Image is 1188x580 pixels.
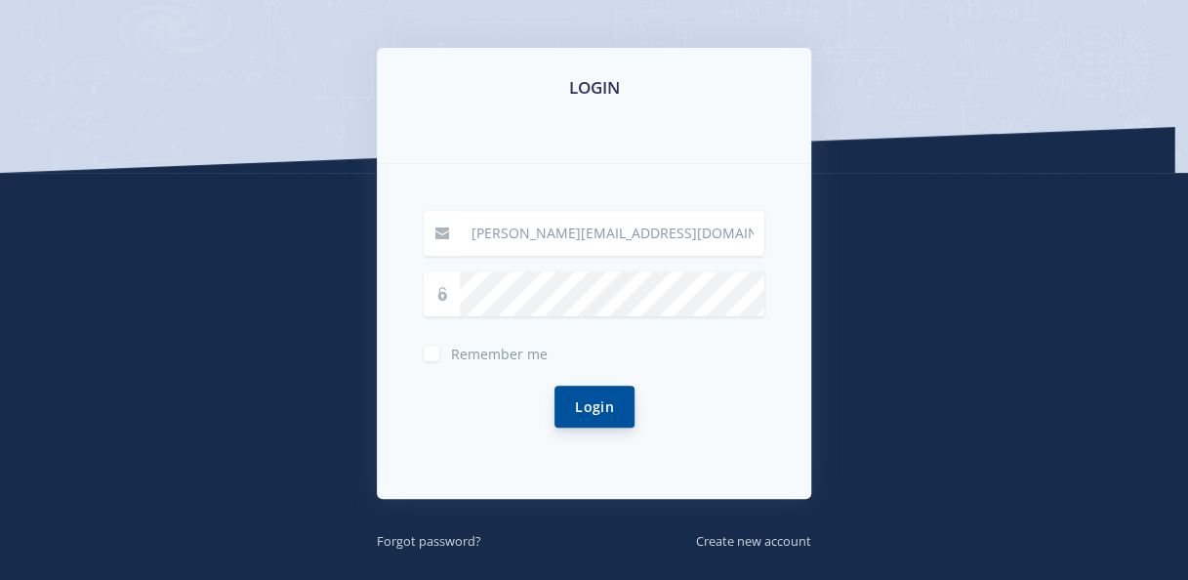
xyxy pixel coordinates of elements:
small: Create new account [696,532,811,550]
input: Email / User ID [460,211,764,256]
a: Forgot password? [377,529,481,551]
button: Login [554,386,635,428]
small: Forgot password? [377,532,481,550]
h3: LOGIN [400,75,788,101]
span: Remember me [451,345,548,363]
a: Create new account [696,529,811,551]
